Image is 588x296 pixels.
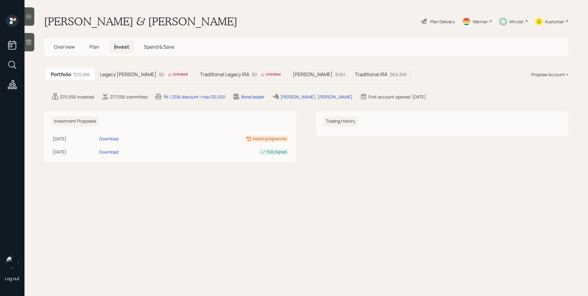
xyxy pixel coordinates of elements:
[89,43,100,50] span: Plan
[99,135,119,142] div: Download
[53,135,97,142] div: [DATE]
[200,72,249,77] h5: Traditional Legacy IRA
[252,71,283,78] div: $0
[335,71,345,78] div: $1,161
[430,18,455,25] div: Plan Delivery
[168,72,188,77] div: Unlinked
[368,94,426,100] div: First account opened: [DATE]
[509,18,524,25] div: Altruist
[267,149,287,155] div: Fully Signed
[144,43,174,50] span: Spend & Save
[390,71,407,78] div: $69,395
[74,71,90,78] div: $70,556
[281,94,352,100] div: [PERSON_NAME], [PERSON_NAME]
[293,72,333,77] h5: [PERSON_NAME]
[531,71,568,78] div: Propose Account +
[545,18,564,25] div: Kustomer
[5,276,20,281] div: Log out
[355,72,387,77] h5: Traditional IRA
[110,94,147,100] div: $77,556 committed
[163,94,225,100] div: 1% | 25% discount | max $5,000
[44,15,237,28] h1: [PERSON_NAME] & [PERSON_NAME]
[473,18,488,25] div: Warmer
[241,94,265,100] div: Bond ladder
[159,71,190,78] div: $0
[323,116,358,126] h6: Trading History
[6,256,18,268] img: james-distasi-headshot.png
[253,136,287,142] div: Awaiting Signatures
[114,43,129,50] span: Invest
[51,116,99,126] h6: Investment Proposals
[261,72,281,77] div: Unlinked
[54,43,75,50] span: Overview
[53,149,97,155] div: [DATE]
[99,149,119,155] div: Download
[60,94,94,100] div: $70,556 invested
[51,72,71,77] h5: Portfolio
[100,72,156,77] h5: Legacy [PERSON_NAME]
